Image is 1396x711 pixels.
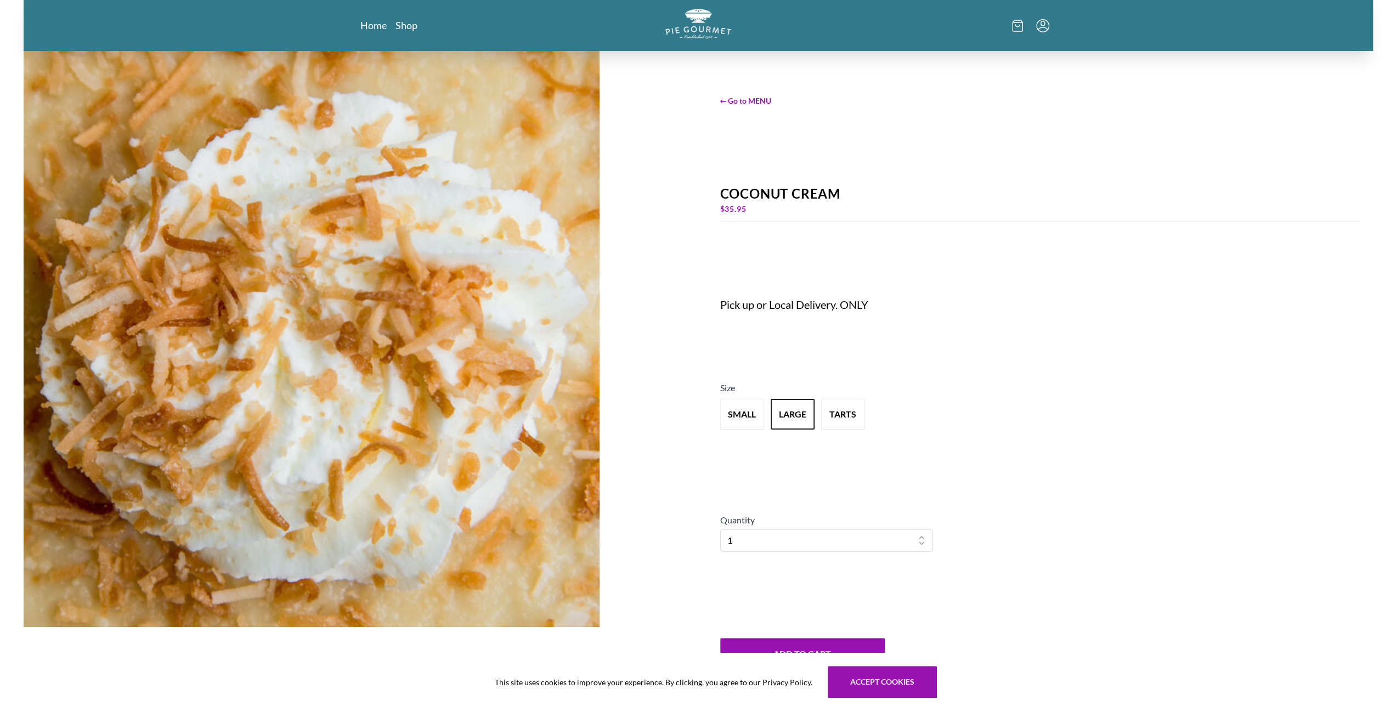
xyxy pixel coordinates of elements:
a: Home [360,19,387,32]
img: logo [665,9,731,39]
a: Shop [395,19,417,32]
button: Variant Swatch [771,399,815,430]
button: Variant Swatch [821,399,865,430]
span: This site uses cookies to improve your experience. By clicking, you agree to our Privacy Policy. [495,676,812,688]
div: Pick up or Local Delivery. ONLY [720,297,1036,312]
button: Variant Swatch [720,399,764,430]
span: ← Go to MENU [720,95,1360,106]
button: Menu [1036,19,1049,32]
div: Coconut Cream [720,186,1360,201]
img: Product Image [24,51,600,627]
div: $ 35.95 [720,201,1360,217]
span: Size [720,382,735,393]
a: Logo [665,9,731,42]
span: Quantity [720,515,755,525]
button: Add to Cart [720,638,885,670]
button: Accept cookies [828,666,937,698]
select: Quantity [720,529,934,552]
